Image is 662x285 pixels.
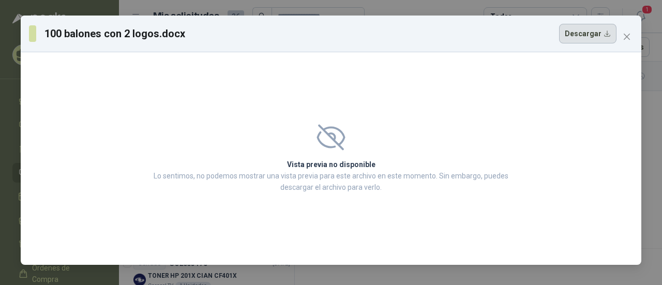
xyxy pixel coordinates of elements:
h2: Vista previa no disponible [151,159,511,170]
p: Lo sentimos, no podemos mostrar una vista previa para este archivo en este momento. Sin embargo, ... [151,170,511,193]
span: close [623,33,631,41]
button: Close [619,28,635,45]
button: Descargar [559,24,616,43]
h3: 100 balones con 2 logos.docx [44,26,186,41]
